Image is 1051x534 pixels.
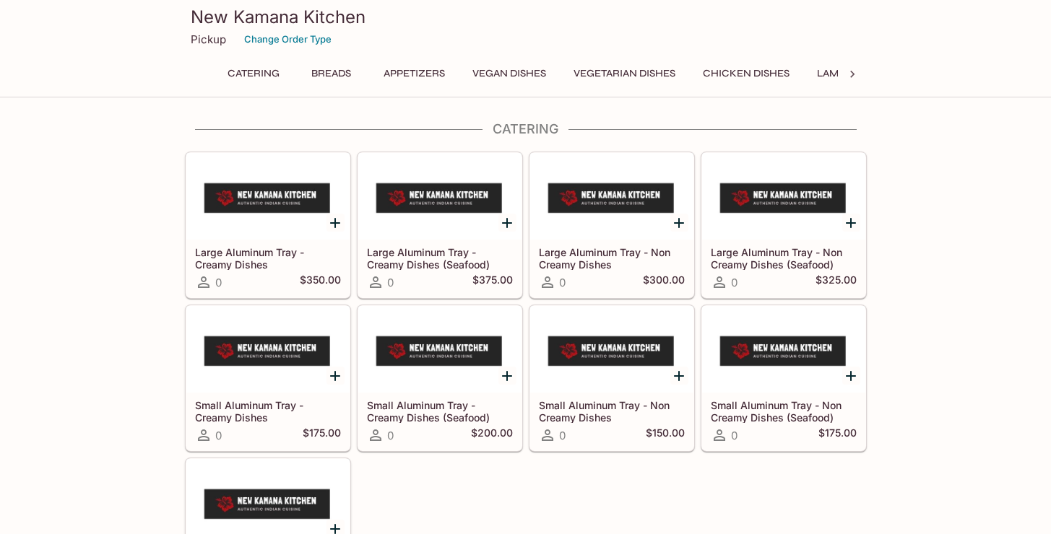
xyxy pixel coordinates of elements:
[530,306,693,393] div: Small Aluminum Tray - Non Creamy Dishes
[539,246,685,270] h5: Large Aluminum Tray - Non Creamy Dishes
[464,64,554,84] button: Vegan Dishes
[387,276,394,289] span: 0
[238,28,338,51] button: Change Order Type
[376,64,453,84] button: Appetizers
[670,214,688,232] button: Add Large Aluminum Tray - Non Creamy Dishes
[358,306,522,393] div: Small Aluminum Tray - Creamy Dishes (Seafood)
[498,214,516,232] button: Add Large Aluminum Tray - Creamy Dishes (Seafood)
[186,306,350,393] div: Small Aluminum Tray - Creamy Dishes
[529,305,694,451] a: Small Aluminum Tray - Non Creamy Dishes0$150.00
[186,153,350,240] div: Large Aluminum Tray - Creamy Dishes
[220,64,287,84] button: Catering
[695,64,797,84] button: Chicken Dishes
[185,121,867,137] h4: Catering
[643,273,685,291] h5: $300.00
[472,273,513,291] h5: $375.00
[818,426,857,444] h5: $175.00
[701,305,866,451] a: Small Aluminum Tray - Non Creamy Dishes (Seafood)0$175.00
[731,276,738,289] span: 0
[367,399,513,423] h5: Small Aluminum Tray - Creamy Dishes (Seafood)
[191,32,226,46] p: Pickup
[566,64,683,84] button: Vegetarian Dishes
[529,152,694,298] a: Large Aluminum Tray - Non Creamy Dishes0$300.00
[702,153,865,240] div: Large Aluminum Tray - Non Creamy Dishes (Seafood)
[186,305,350,451] a: Small Aluminum Tray - Creamy Dishes0$175.00
[195,246,341,270] h5: Large Aluminum Tray - Creamy Dishes
[559,276,566,289] span: 0
[702,306,865,393] div: Small Aluminum Tray - Non Creamy Dishes (Seafood)
[530,153,693,240] div: Large Aluminum Tray - Non Creamy Dishes
[711,246,857,270] h5: Large Aluminum Tray - Non Creamy Dishes (Seafood)
[731,429,738,442] span: 0
[842,367,860,385] button: Add Small Aluminum Tray - Non Creamy Dishes (Seafood)
[842,214,860,232] button: Add Large Aluminum Tray - Non Creamy Dishes (Seafood)
[670,367,688,385] button: Add Small Aluminum Tray - Non Creamy Dishes
[195,399,341,423] h5: Small Aluminum Tray - Creamy Dishes
[358,305,522,451] a: Small Aluminum Tray - Creamy Dishes (Seafood)0$200.00
[498,367,516,385] button: Add Small Aluminum Tray - Creamy Dishes (Seafood)
[559,429,566,442] span: 0
[299,64,364,84] button: Breads
[186,152,350,298] a: Large Aluminum Tray - Creamy Dishes0$350.00
[300,273,341,291] h5: $350.00
[809,64,891,84] button: Lamb Dishes
[471,426,513,444] h5: $200.00
[326,367,345,385] button: Add Small Aluminum Tray - Creamy Dishes
[539,399,685,423] h5: Small Aluminum Tray - Non Creamy Dishes
[191,6,861,28] h3: New Kamana Kitchen
[358,152,522,298] a: Large Aluminum Tray - Creamy Dishes (Seafood)0$375.00
[816,273,857,291] h5: $325.00
[711,399,857,423] h5: Small Aluminum Tray - Non Creamy Dishes (Seafood)
[701,152,866,298] a: Large Aluminum Tray - Non Creamy Dishes (Seafood)0$325.00
[326,214,345,232] button: Add Large Aluminum Tray - Creamy Dishes
[215,276,222,289] span: 0
[358,153,522,240] div: Large Aluminum Tray - Creamy Dishes (Seafood)
[646,426,685,444] h5: $150.00
[303,426,341,444] h5: $175.00
[367,246,513,270] h5: Large Aluminum Tray - Creamy Dishes (Seafood)
[387,429,394,442] span: 0
[215,429,222,442] span: 0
